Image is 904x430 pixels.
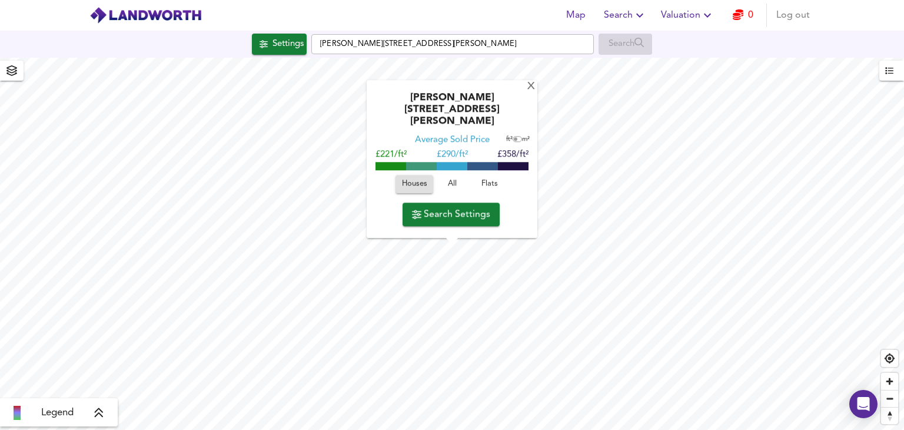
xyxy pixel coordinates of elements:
[373,92,531,135] div: [PERSON_NAME][STREET_ADDRESS][PERSON_NAME]
[395,176,433,194] button: Houses
[474,178,506,191] span: Flats
[604,7,647,24] span: Search
[599,4,652,27] button: Search
[89,6,202,24] img: logo
[724,4,762,27] button: 0
[881,373,898,390] button: Zoom in
[471,176,508,194] button: Flats
[881,390,898,407] button: Zoom out
[497,151,529,160] span: £358/ft²
[433,176,471,194] button: All
[412,206,490,223] span: Search Settings
[661,7,714,24] span: Valuation
[311,34,594,54] input: Enter a location...
[252,34,307,55] div: Click to configure Search Settings
[437,151,468,160] span: £ 290/ft²
[375,151,407,160] span: £221/ft²
[881,350,898,367] button: Find my location
[656,4,719,27] button: Valuation
[401,178,427,191] span: Houses
[561,7,590,24] span: Map
[776,7,810,24] span: Log out
[557,4,594,27] button: Map
[506,137,513,143] span: ft²
[526,81,536,92] div: X
[881,407,898,424] button: Reset bearing to north
[415,135,490,147] div: Average Sold Price
[772,4,815,27] button: Log out
[252,34,307,55] button: Settings
[733,7,753,24] a: 0
[849,390,878,418] div: Open Intercom Messenger
[403,203,500,226] button: Search Settings
[522,137,530,143] span: m²
[436,178,468,191] span: All
[272,37,304,52] div: Settings
[41,406,74,420] span: Legend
